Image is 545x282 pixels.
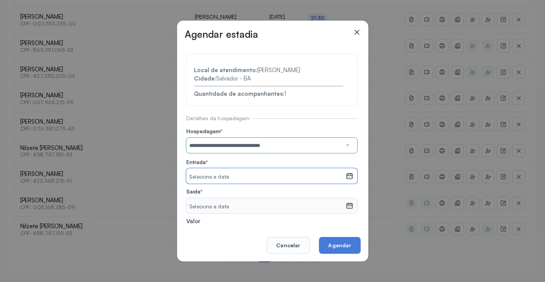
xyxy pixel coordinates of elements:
strong: Cidade: [194,75,216,82]
h3: Agendar estadia [185,28,258,40]
div: [PERSON_NAME] [194,66,343,75]
div: 1 [194,90,343,98]
div: Salvador - BA [194,74,343,83]
span: Detalhes da hospedagem [186,115,249,122]
span: Entrada [186,159,208,166]
button: Cancelar [267,237,310,254]
span: Saída [186,188,202,195]
small: Selecione a data [189,203,342,211]
small: Selecione a data [189,173,342,181]
strong: Quantidade de acompanhantes: [194,90,284,97]
span: Hospedagem [186,128,222,135]
button: Agendar [319,237,360,254]
span: Valor [186,218,200,225]
strong: Local de atendimento: [194,66,257,74]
